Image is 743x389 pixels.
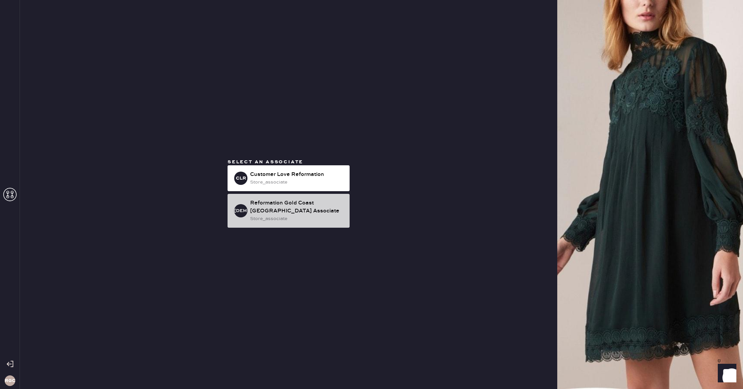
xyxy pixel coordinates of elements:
[234,208,247,213] h3: [DEMOGRAPHIC_DATA]
[711,359,740,388] iframe: Front Chat
[5,378,15,383] h3: RGCC
[228,159,303,165] span: Select an associate
[250,215,344,222] div: store_associate
[250,199,344,215] div: Reformation Gold Coast [GEOGRAPHIC_DATA] Associate
[250,179,344,186] div: store_associate
[236,176,246,181] h3: CLR
[250,171,344,179] div: Customer Love Reformation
